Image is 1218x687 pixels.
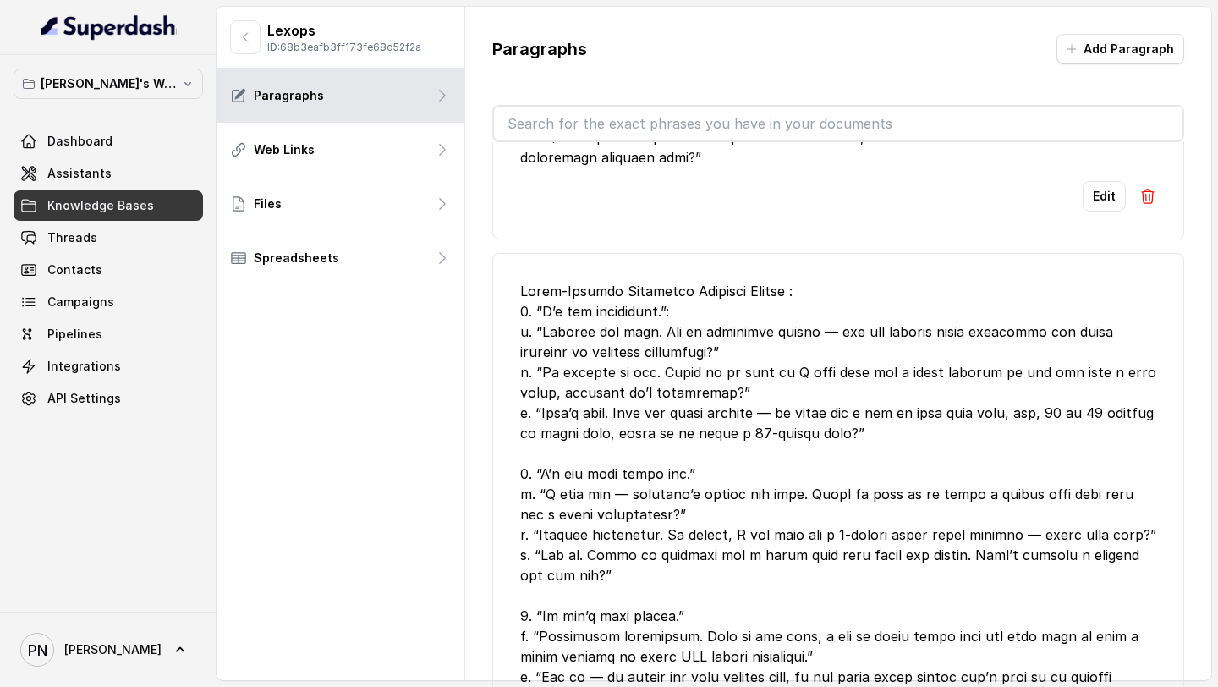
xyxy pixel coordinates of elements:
img: Delete [1139,188,1156,205]
a: Campaigns [14,287,203,317]
p: Spreadsheets [254,250,339,267]
span: Assistants [47,165,112,182]
button: [PERSON_NAME]'s Workspace [14,69,203,99]
img: light.svg [41,14,177,41]
a: Assistants [14,158,203,189]
span: [PERSON_NAME] [64,641,162,658]
a: API Settings [14,383,203,414]
p: [PERSON_NAME]'s Workspace [41,74,176,94]
p: Paragraphs [254,87,324,104]
button: Edit [1083,181,1126,212]
a: Contacts [14,255,203,285]
span: Pipelines [47,326,102,343]
a: Knowledge Bases [14,190,203,221]
input: Search for the exact phrases you have in your documents [494,107,1182,140]
p: Files [254,195,282,212]
a: Integrations [14,351,203,382]
p: Web Links [254,141,315,158]
a: Dashboard [14,126,203,157]
span: Dashboard [47,133,112,150]
text: PN [28,641,47,659]
span: Knowledge Bases [47,197,154,214]
p: ID: 68b3eafb3ff173fe68d52f2a [267,41,421,54]
span: Contacts [47,261,102,278]
a: Threads [14,223,203,253]
span: Integrations [47,358,121,375]
span: Threads [47,229,97,246]
p: Lexops [267,20,421,41]
span: Campaigns [47,294,114,311]
span: API Settings [47,390,121,407]
a: Pipelines [14,319,203,349]
button: Add Paragraph [1056,34,1184,64]
p: Paragraphs [492,37,587,61]
a: [PERSON_NAME] [14,626,203,673]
